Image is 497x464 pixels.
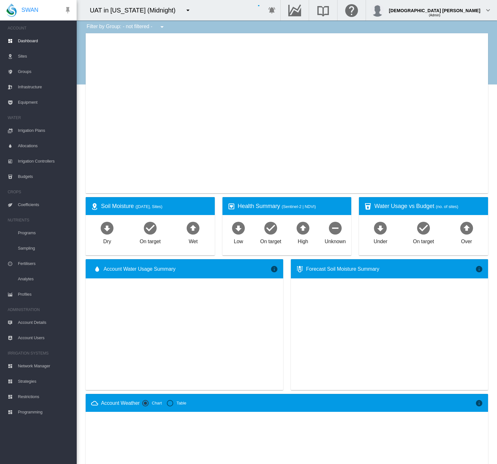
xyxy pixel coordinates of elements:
span: (no. of sites) [436,204,458,209]
div: Under [374,236,387,245]
div: On target [140,236,161,245]
div: Dry [103,236,111,245]
span: Analytes [18,271,72,287]
span: Dashboard [18,33,72,49]
span: Equipment [18,95,72,110]
span: Restrictions [18,389,72,404]
div: Account Weather [101,400,140,407]
span: Sites [18,49,72,64]
md-icon: icon-chevron-down [484,6,492,14]
span: CROPS [8,187,72,197]
span: Fertilisers [18,256,72,271]
button: icon-bell-ring [266,4,278,17]
span: Coefficients [18,197,72,212]
div: Soil Moisture [101,202,210,210]
md-icon: icon-bell-ring [268,6,276,14]
div: UAT in [US_STATE] (Midnight) [90,6,181,15]
span: ([DATE], Sites) [136,204,162,209]
span: SWAN [21,6,38,14]
span: ACCOUNT [8,23,72,33]
md-icon: icon-weather-cloudy [91,399,98,407]
md-icon: icon-arrow-down-bold-circle [373,220,388,236]
md-icon: icon-checkbox-marked-circle [263,220,278,236]
md-icon: icon-thermometer-lines [296,265,304,273]
md-icon: Search the knowledge base [315,6,331,14]
md-icon: Click here for help [344,6,359,14]
md-icon: icon-heart-box-outline [228,203,235,210]
md-icon: icon-menu-down [184,6,192,14]
md-icon: icon-pin [64,6,72,14]
span: Strategies [18,374,72,389]
div: Health Summary [238,202,346,210]
div: Over [461,236,472,245]
span: ADMINISTRATION [8,305,72,315]
md-icon: icon-menu-down [158,23,166,31]
div: Low [234,236,243,245]
div: Wet [189,236,198,245]
div: Filter by Group: - not filtered - [82,20,170,33]
span: Profiles [18,287,72,302]
span: Account Water Usage Summary [104,266,270,273]
span: Irrigation Controllers [18,154,72,169]
span: Programming [18,404,72,420]
span: Sampling [18,241,72,256]
span: WATER [8,113,72,123]
div: On target [260,236,281,245]
div: Unknown [325,236,346,245]
span: Account Users [18,330,72,346]
div: [DEMOGRAPHIC_DATA] [PERSON_NAME] [389,5,480,11]
span: (Admin) [429,13,440,17]
span: Programs [18,225,72,241]
span: Infrastructure [18,79,72,95]
span: Irrigation Plans [18,123,72,138]
span: IRRIGATION SYSTEMS [8,348,72,358]
md-icon: icon-information [475,399,483,407]
span: Account Details [18,315,72,330]
img: profile.jpg [371,4,384,17]
span: Allocations [18,138,72,154]
md-icon: icon-water [93,265,101,273]
button: icon-menu-down [182,4,194,17]
md-icon: Go to the Data Hub [287,6,302,14]
span: (Sentinel-2 | NDVI) [282,204,316,209]
div: On target [413,236,434,245]
button: icon-menu-down [156,20,168,33]
md-icon: icon-checkbox-marked-circle [416,220,431,236]
div: Forecast Soil Moisture Summary [306,266,476,273]
span: Groups [18,64,72,79]
md-icon: icon-arrow-up-bold-circle [295,220,311,236]
span: Budgets [18,169,72,184]
div: Water Usage vs Budget [374,202,483,210]
div: High [298,236,308,245]
span: NUTRIENTS [8,215,72,225]
md-icon: icon-arrow-down-bold-circle [231,220,246,236]
md-icon: icon-minus-circle [328,220,343,236]
img: SWAN-Landscape-Logo-Colour-drop.png [6,4,17,17]
md-icon: icon-map-marker-radius [91,203,98,210]
md-icon: icon-arrow-up-bold-circle [459,220,474,236]
md-icon: icon-arrow-up-bold-circle [185,220,201,236]
md-icon: icon-checkbox-marked-circle [143,220,158,236]
md-icon: icon-cup-water [364,203,372,210]
md-icon: icon-information [475,265,483,273]
md-icon: icon-arrow-down-bold-circle [99,220,115,236]
md-icon: icon-information [270,265,278,273]
span: Network Manager [18,358,72,374]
